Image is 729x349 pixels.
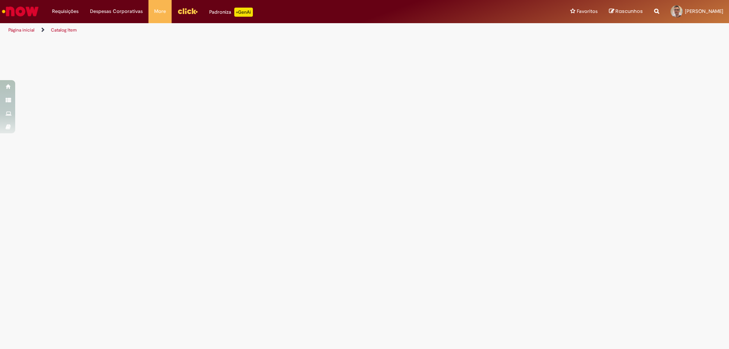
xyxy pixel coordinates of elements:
span: [PERSON_NAME] [685,8,723,14]
span: Favoritos [577,8,598,15]
ul: Trilhas de página [6,23,480,37]
p: +GenAi [234,8,253,17]
a: Catalog Item [51,27,77,33]
a: Rascunhos [609,8,643,15]
span: Requisições [52,8,79,15]
a: Página inicial [8,27,35,33]
span: Despesas Corporativas [90,8,143,15]
div: Padroniza [209,8,253,17]
span: More [154,8,166,15]
img: click_logo_yellow_360x200.png [177,5,198,17]
img: ServiceNow [1,4,40,19]
span: Rascunhos [615,8,643,15]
